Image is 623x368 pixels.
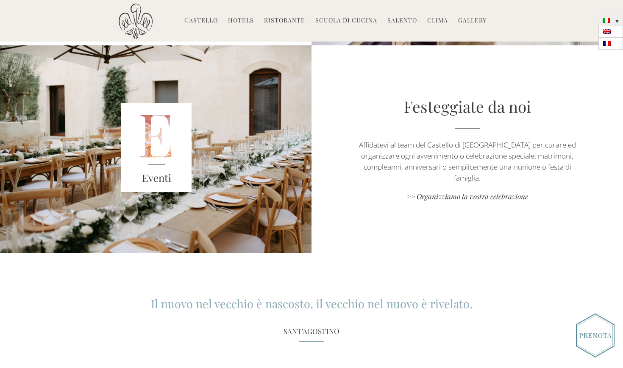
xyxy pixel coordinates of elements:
p: Il nuovo nel vecchio è nascosto, il vecchio nel nuovo è rivelato. [104,297,519,310]
img: Italiano [603,18,610,23]
a: Scuola di Cucina [315,16,377,26]
a: Castello [184,16,218,26]
img: E_red.png [121,103,192,192]
a: >> Organizziamo la vostra celebrazione [358,192,576,203]
h3: Eventi [121,170,192,186]
a: Salento [387,16,417,26]
div: SANT'AGOSTINO [104,321,519,342]
img: Francese [603,41,611,46]
img: Inglese [603,29,611,34]
a: Ristorante [264,16,305,26]
img: Book_Button_Italian.png [576,313,615,357]
a: Clima [427,16,448,26]
a: Gallery [458,16,487,26]
p: Affidatevi al team del Castello di [GEOGRAPHIC_DATA] per curare ed organizzare ogni avvenimento o... [358,139,576,184]
a: Hotels [228,16,254,26]
img: Castello di Ugento [119,3,153,39]
a: Festeggiate da noi [404,96,531,117]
